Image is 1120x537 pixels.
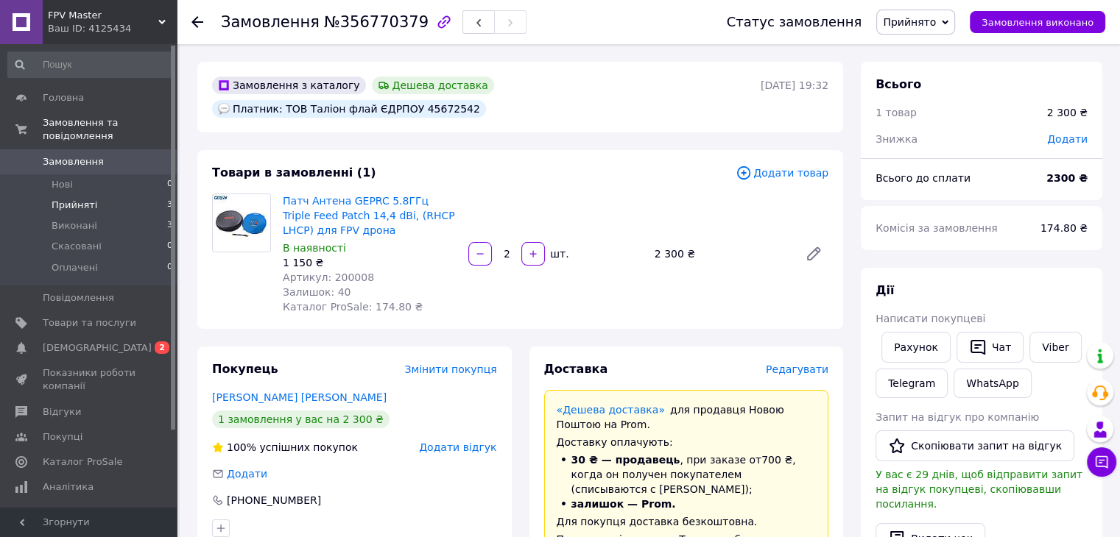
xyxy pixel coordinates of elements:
b: 2300 ₴ [1046,172,1088,184]
div: [PHONE_NUMBER] [225,493,323,508]
a: Telegram [876,369,948,398]
span: Змінити покупця [405,363,497,375]
span: Дії [876,283,894,297]
span: Нові [52,178,73,191]
span: Всього до сплати [876,172,971,184]
span: Повідомлення [43,291,114,305]
span: Прийняті [52,199,97,212]
span: Доставка [544,362,608,376]
span: №356770379 [324,13,429,31]
img: :speech_balloon: [218,103,230,115]
div: шт. [546,246,570,261]
span: 100% [227,441,256,453]
span: Оплачені [52,261,98,274]
time: [DATE] 19:32 [761,79,828,91]
span: Замовлення та повідомлення [43,116,177,143]
span: Головна [43,91,84,104]
span: Знижка [876,133,918,145]
span: Каталог ProSale [43,455,122,469]
span: Додати [1047,133,1088,145]
button: Замовлення виконано [970,11,1105,33]
div: Замовлення з каталогу [212,77,366,94]
div: для продавця Новою Поштою на Prom. [557,402,817,432]
span: Додати [227,468,267,480]
span: Замовлення виконано [982,17,1093,28]
span: Комісія за замовлення [876,222,998,234]
span: Товари та послуги [43,316,136,330]
button: Рахунок [881,332,951,363]
button: Скопіювати запит на відгук [876,430,1074,461]
div: Платник: ТОВ Таліон флай ЄДРПОУ 45672542 [212,100,486,118]
span: Залишок: 40 [283,286,351,298]
span: [DEMOGRAPHIC_DATA] [43,341,152,355]
a: [PERSON_NAME] [PERSON_NAME] [212,391,387,403]
div: 2 300 ₴ [649,243,793,264]
span: Покупець [212,362,278,376]
div: 1 замовлення у вас на 2 300 ₴ [212,410,390,428]
span: Гаманець компанії [43,505,136,532]
span: 3 [167,219,172,232]
span: Всього [876,77,921,91]
div: успішних покупок [212,440,358,455]
div: 2 300 ₴ [1047,105,1088,120]
span: В наявності [283,242,346,254]
span: У вас є 29 днів, щоб відправити запит на відгук покупцеві, скопіювавши посилання. [876,469,1082,510]
span: Скасовані [52,240,102,253]
span: 2 [155,341,169,354]
span: Замовлення [221,13,320,31]
span: Виконані [52,219,97,232]
span: Артикул: 200008 [283,271,374,283]
span: 0 [167,240,172,253]
a: Редагувати [799,239,828,268]
a: Патч Антена GEPRC 5.8ГГц Triple Feed Patch 14,4 dBi, (RHCP LHCP) для FPV дрона [283,195,455,236]
span: Замовлення [43,155,104,168]
span: Покупці [43,430,82,444]
div: Дешева доставка [372,77,494,94]
span: 0 [167,261,172,274]
span: Додати товар [736,165,828,181]
input: Пошук [7,51,174,78]
span: залишок — Prom. [571,498,676,510]
span: 3 [167,199,172,212]
li: , при заказе от 700 ₴ , когда он получен покупателем (списываются с [PERSON_NAME]); [557,452,817,497]
span: Аналітика [43,480,94,494]
span: Каталог ProSale: 174.80 ₴ [283,301,423,313]
button: Чат з покупцем [1087,447,1116,477]
span: 30 ₴ — продавець [571,454,680,466]
span: 0 [167,178,172,191]
span: Прийнято [883,16,936,28]
span: FPV Master [48,9,158,22]
span: 174.80 ₴ [1040,222,1088,234]
a: Viber [1029,332,1081,363]
span: Редагувати [766,363,828,375]
a: WhatsApp [954,369,1031,398]
span: Товари в замовленні (1) [212,166,376,179]
div: Для покупця доставка безкоштовна. [557,514,817,529]
span: Відгуки [43,405,81,419]
div: Повернутися назад [191,15,203,29]
img: Патч Антена GEPRC 5.8ГГц Triple Feed Patch 14,4 dBi, (RHCP LHCP) для FPV дрона [213,194,270,252]
div: 1 150 ₴ [283,255,457,270]
div: Ваш ID: 4125434 [48,22,177,35]
span: Додати відгук [419,441,496,453]
button: Чат [957,332,1024,363]
div: Доставку оплачують: [557,435,817,449]
span: Написати покупцеві [876,313,985,324]
span: Показники роботи компанії [43,366,136,393]
div: Статус замовлення [727,15,862,29]
span: Запит на відгук про компанію [876,411,1039,423]
a: «Дешева доставка» [557,404,665,416]
span: 1 товар [876,107,917,118]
